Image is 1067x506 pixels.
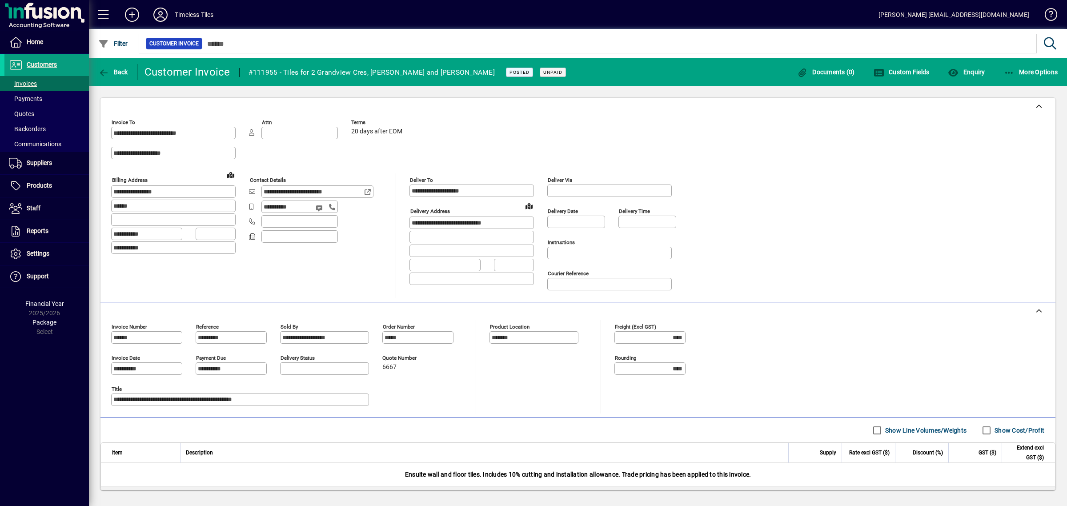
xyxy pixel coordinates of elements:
span: GST ($) [979,448,996,458]
mat-label: Freight (excl GST) [615,324,656,330]
span: Posted [509,69,529,75]
mat-label: Product location [490,324,529,330]
a: Settings [4,243,89,265]
span: Item [112,448,123,458]
span: Products [27,182,52,189]
mat-label: Payment due [196,355,226,361]
span: Discount (%) [913,448,943,458]
span: Description [186,448,213,458]
span: Support [27,273,49,280]
button: Send SMS [309,197,331,219]
a: Home [4,31,89,53]
span: Invoices [9,80,37,87]
a: View on map [522,199,536,213]
span: Staff [27,205,40,212]
mat-label: Rounding [615,355,636,361]
button: Profile [146,7,175,23]
a: Support [4,265,89,288]
mat-label: Delivery date [548,208,578,214]
a: Products [4,175,89,197]
mat-label: Order number [383,324,415,330]
span: 20 days after EOM [351,128,402,135]
span: Communications [9,141,61,148]
mat-label: Deliver To [410,177,433,183]
a: Payments [4,91,89,106]
span: Supply [820,448,836,458]
mat-label: Delivery status [281,355,315,361]
a: Communications [4,137,89,152]
span: Reports [27,227,48,234]
span: Extend excl GST ($) [1007,443,1044,462]
a: View on map [224,168,238,182]
span: Customer Invoice [149,39,199,48]
span: Financial Year [25,300,64,307]
mat-label: Sold by [281,324,298,330]
a: Knowledge Base [1038,2,1056,31]
span: Package [32,319,56,326]
app-page-header-button: Back [89,64,138,80]
span: Suppliers [27,159,52,166]
span: Quote number [382,355,436,361]
label: Show Line Volumes/Weights [883,426,967,435]
span: Documents (0) [797,68,855,76]
span: Custom Fields [874,68,930,76]
div: Ensuite wall and floor tiles. Includes 10% cutting and installation allowance. Trade pricing has ... [101,463,1055,486]
a: Invoices [4,76,89,91]
span: Customers [27,61,57,68]
button: Filter [96,36,130,52]
span: More Options [1004,68,1058,76]
div: #111955 - Tiles for 2 Grandview Cres, [PERSON_NAME] and [PERSON_NAME] [249,65,495,80]
span: Unpaid [543,69,562,75]
span: 6667 [382,364,397,371]
div: Customer Invoice [144,65,230,79]
span: Payments [9,95,42,102]
mat-label: Invoice date [112,355,140,361]
mat-label: Delivery time [619,208,650,214]
label: Show Cost/Profit [993,426,1044,435]
mat-label: Instructions [548,239,575,245]
mat-label: Invoice To [112,119,135,125]
span: Quotes [9,110,34,117]
button: Back [96,64,130,80]
button: Enquiry [946,64,987,80]
mat-label: Title [112,386,122,392]
mat-label: Invoice number [112,324,147,330]
mat-label: Courier Reference [548,270,589,277]
span: Home [27,38,43,45]
mat-label: Reference [196,324,219,330]
a: Quotes [4,106,89,121]
span: Settings [27,250,49,257]
button: Documents (0) [795,64,857,80]
div: Timeless Tiles [175,8,213,22]
span: Enquiry [948,68,985,76]
a: Reports [4,220,89,242]
span: Rate excl GST ($) [849,448,890,458]
a: Staff [4,197,89,220]
button: Add [118,7,146,23]
div: [PERSON_NAME] [EMAIL_ADDRESS][DOMAIN_NAME] [878,8,1029,22]
span: Backorders [9,125,46,133]
button: More Options [1002,64,1060,80]
a: Backorders [4,121,89,137]
span: Terms [351,120,405,125]
a: Suppliers [4,152,89,174]
mat-label: Deliver via [548,177,572,183]
button: Custom Fields [871,64,932,80]
span: Back [98,68,128,76]
mat-label: Attn [262,119,272,125]
span: Filter [98,40,128,47]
